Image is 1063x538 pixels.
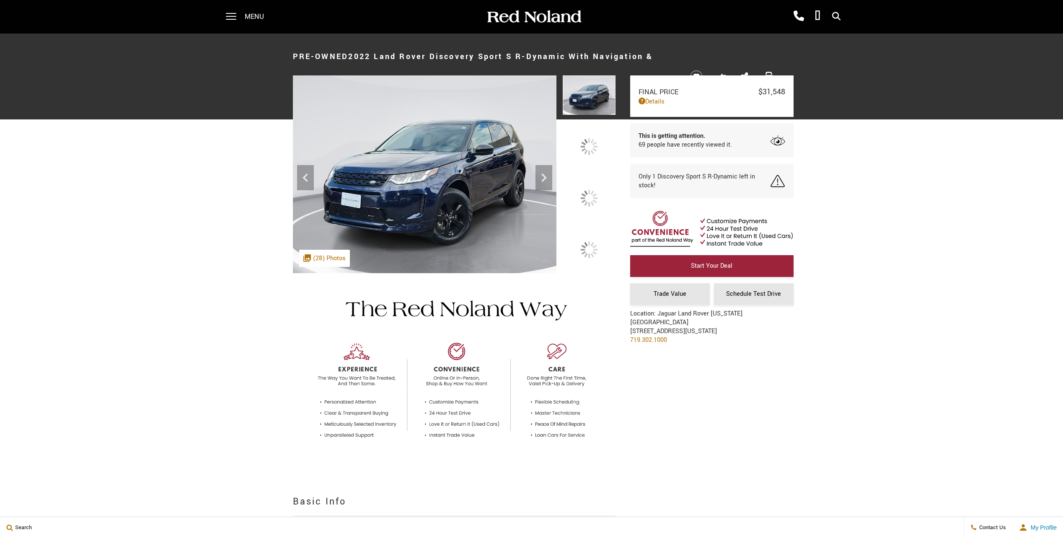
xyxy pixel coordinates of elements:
[977,524,1006,531] span: Contact Us
[630,283,710,305] a: Trade Value
[639,86,785,97] a: Final Price $31,548
[758,86,785,97] span: $31,548
[639,172,771,190] span: Only 1 Discovery Sport S R-Dynamic left in stock!
[1013,517,1063,538] button: user-profile-menu
[630,255,794,277] a: Start Your Deal
[639,87,758,97] span: Final Price
[714,70,727,83] button: Compare vehicle
[293,494,616,509] h2: Basic Info
[486,10,582,24] img: Red Noland Auto Group
[13,524,32,531] span: Search
[741,71,748,82] a: Share this Pre-Owned 2022 Land Rover Discovery Sport S R-Dynamic With Navigation & 4WD
[293,40,676,107] h1: 2022 Land Rover Discovery Sport S R-Dynamic With Navigation & 4WD
[765,71,773,82] a: Print this Pre-Owned 2022 Land Rover Discovery Sport S R-Dynamic With Navigation & 4WD
[714,283,794,305] a: Schedule Test Drive
[639,140,732,149] span: 69 people have recently viewed it.
[639,97,785,106] a: Details
[630,336,667,344] a: 719.302.1000
[654,290,686,298] span: Trade Value
[687,70,706,83] button: Save vehicle
[639,132,732,140] span: This is getting attention.
[563,75,616,115] img: Used 2022 Portofino Blue Metallic Land Rover S R-Dynamic image 1
[293,75,556,273] img: Used 2022 Portofino Blue Metallic Land Rover S R-Dynamic image 1
[299,250,350,267] div: (28) Photos
[630,309,794,351] div: Location: Jaguar Land Rover [US_STATE][GEOGRAPHIC_DATA] [STREET_ADDRESS][US_STATE]
[691,261,732,270] span: Start Your Deal
[293,51,349,62] strong: Pre-Owned
[726,290,781,298] span: Schedule Test Drive
[1027,524,1057,531] span: My Profile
